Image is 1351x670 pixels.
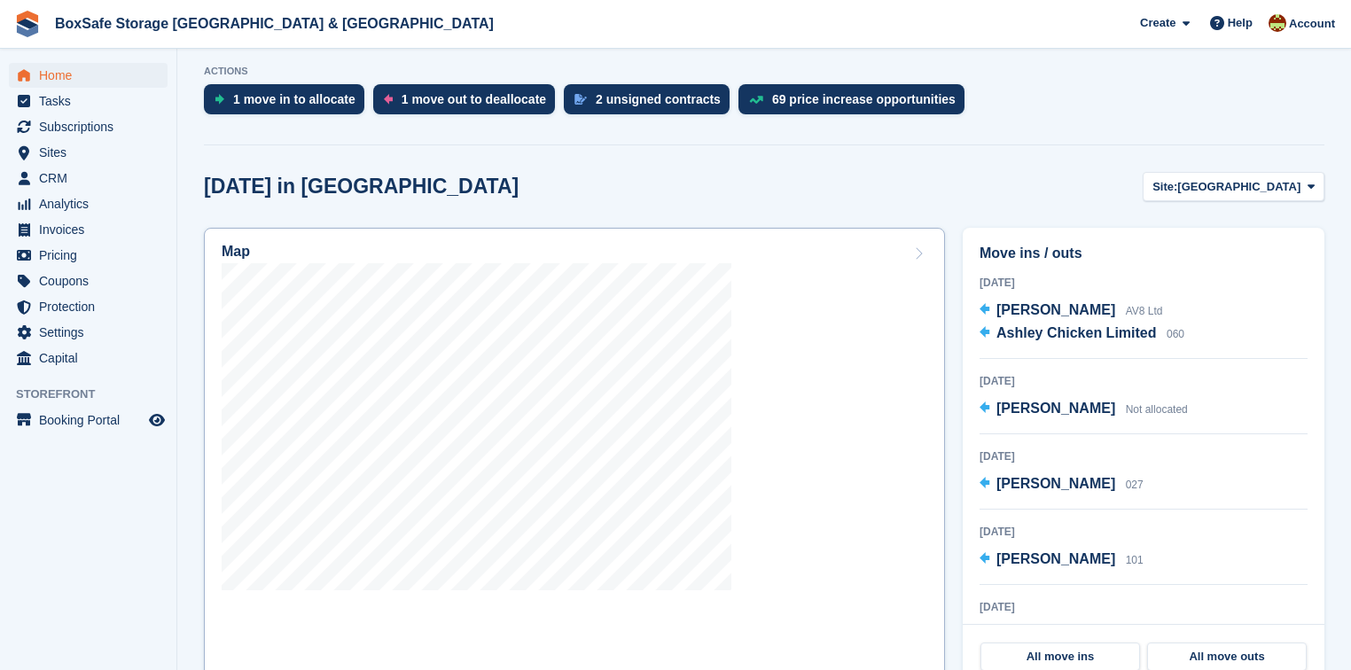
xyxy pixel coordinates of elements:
h2: Move ins / outs [980,243,1308,264]
a: 69 price increase opportunities [738,84,973,123]
a: 1 move out to deallocate [373,84,564,123]
div: 1 move out to deallocate [402,92,546,106]
a: menu [9,166,168,191]
span: [PERSON_NAME] [996,551,1115,566]
span: Ashley Chicken Limited [996,325,1157,340]
p: ACTIONS [204,66,1324,77]
span: Booking Portal [39,408,145,432]
span: Site: [1152,178,1177,196]
a: menu [9,89,168,113]
button: Site: [GEOGRAPHIC_DATA] [1143,172,1324,201]
span: Capital [39,346,145,370]
a: [PERSON_NAME] AV8 Ltd [980,300,1163,323]
a: 1 move in to allocate [204,84,373,123]
span: 101 [1126,554,1144,566]
span: Coupons [39,269,145,293]
span: Create [1140,14,1175,32]
a: [PERSON_NAME] Not allocated [980,398,1188,421]
img: price_increase_opportunities-93ffe204e8149a01c8c9dc8f82e8f89637d9d84a8eef4429ea346261dce0b2c0.svg [749,96,763,104]
h2: Map [222,244,250,260]
span: Analytics [39,191,145,216]
span: AV8 Ltd [1126,305,1163,317]
a: [PERSON_NAME] 027 [980,473,1144,496]
a: 2 unsigned contracts [564,84,738,123]
span: 060 [1167,328,1184,340]
a: Ashley Chicken Limited 060 [980,323,1184,346]
span: 027 [1126,479,1144,491]
div: [DATE] [980,599,1308,615]
a: menu [9,217,168,242]
div: [DATE] [980,524,1308,540]
span: [PERSON_NAME] [996,302,1115,317]
a: menu [9,346,168,370]
span: Storefront [16,386,176,403]
span: [PERSON_NAME] [996,476,1115,491]
div: 69 price increase opportunities [772,92,956,106]
div: 1 move in to allocate [233,92,355,106]
span: Account [1289,15,1335,33]
span: Sites [39,140,145,165]
span: Not allocated [1126,403,1188,416]
img: move_ins_to_allocate_icon-fdf77a2bb77ea45bf5b3d319d69a93e2d87916cf1d5bf7949dd705db3b84f3ca.svg [215,94,224,105]
span: [PERSON_NAME] [996,401,1115,416]
a: menu [9,114,168,139]
a: menu [9,243,168,268]
div: [DATE] [980,373,1308,389]
span: Protection [39,294,145,319]
img: contract_signature_icon-13c848040528278c33f63329250d36e43548de30e8caae1d1a13099fd9432cc5.svg [574,94,587,105]
a: menu [9,320,168,345]
h2: [DATE] in [GEOGRAPHIC_DATA] [204,175,519,199]
div: 2 unsigned contracts [596,92,721,106]
span: Help [1228,14,1253,32]
span: Subscriptions [39,114,145,139]
img: move_outs_to_deallocate_icon-f764333ba52eb49d3ac5e1228854f67142a1ed5810a6f6cc68b1a99e826820c5.svg [384,94,393,105]
span: CRM [39,166,145,191]
span: Invoices [39,217,145,242]
div: [DATE] [980,448,1308,464]
span: Pricing [39,243,145,268]
a: Preview store [146,409,168,431]
span: Home [39,63,145,88]
a: [PERSON_NAME] 101 [980,549,1144,572]
div: [DATE] [980,275,1308,291]
a: menu [9,63,168,88]
a: menu [9,294,168,319]
span: Settings [39,320,145,345]
a: menu [9,269,168,293]
img: stora-icon-8386f47178a22dfd0bd8f6a31ec36ba5ce8667c1dd55bd0f319d3a0aa187defe.svg [14,11,41,37]
a: menu [9,191,168,216]
span: Tasks [39,89,145,113]
img: Kim [1269,14,1286,32]
a: menu [9,140,168,165]
a: menu [9,408,168,432]
a: BoxSafe Storage [GEOGRAPHIC_DATA] & [GEOGRAPHIC_DATA] [48,9,501,38]
span: [GEOGRAPHIC_DATA] [1177,178,1300,196]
